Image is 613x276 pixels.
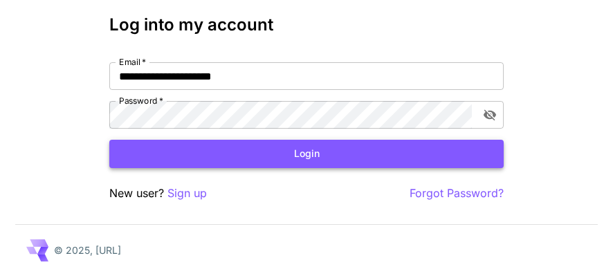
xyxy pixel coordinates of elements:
[167,185,207,202] button: Sign up
[119,95,163,107] label: Password
[54,243,121,257] p: © 2025, [URL]
[109,140,504,168] button: Login
[109,15,504,35] h3: Log into my account
[410,185,504,202] button: Forgot Password?
[477,102,502,127] button: toggle password visibility
[119,56,146,68] label: Email
[109,185,207,202] p: New user?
